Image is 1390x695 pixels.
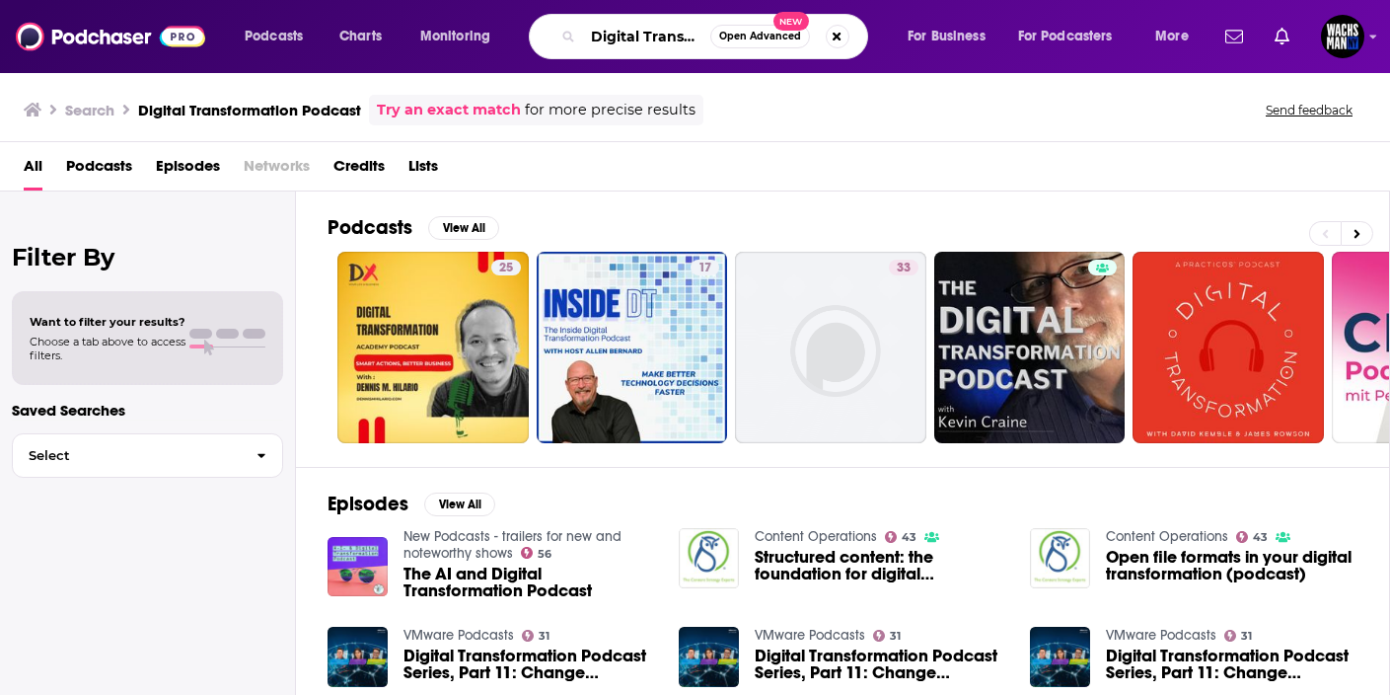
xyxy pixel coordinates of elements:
a: EpisodesView All [328,492,495,516]
img: The AI and Digital Transformation Podcast [328,537,388,597]
button: Show profile menu [1321,15,1364,58]
span: 25 [499,259,513,278]
span: 33 [897,259,911,278]
a: Try an exact match [377,99,521,121]
span: New [773,12,809,31]
button: Select [12,433,283,478]
a: Charts [327,21,394,52]
button: open menu [894,21,1010,52]
img: User Profile [1321,15,1364,58]
button: View All [424,493,495,516]
a: 17 [537,252,728,443]
button: open menu [1141,21,1213,52]
a: Credits [333,150,385,191]
span: Logged in as WachsmanNY [1321,15,1364,58]
h2: Episodes [328,492,408,516]
button: open menu [1005,21,1141,52]
a: Digital Transformation Podcast Series, Part 11: Change Management Transformation [755,648,1006,681]
a: 31 [873,630,902,642]
p: Saved Searches [12,401,283,420]
button: open menu [231,21,329,52]
span: Choose a tab above to access filters. [30,335,185,362]
img: Digital Transformation Podcast Series, Part 11: Change Management Transformation [679,627,739,687]
a: PodcastsView All [328,215,499,240]
span: 43 [1253,533,1268,542]
a: 25 [491,260,521,275]
a: Digital Transformation Podcast Series, Part 11: Change Management Transformation [1106,648,1357,681]
a: Digital Transformation Podcast Series, Part 11: Change Management Transformation [403,648,655,681]
h3: Search [65,101,114,119]
a: VMware Podcasts [755,627,865,644]
a: New Podcasts - trailers for new and noteworthy shows [403,528,622,562]
a: Content Operations [1106,528,1228,545]
a: 17 [691,260,719,275]
span: Charts [339,23,382,50]
a: Lists [408,150,438,191]
a: All [24,150,42,191]
span: 43 [902,533,916,542]
a: 31 [1224,630,1253,642]
a: Show notifications dropdown [1267,20,1297,53]
span: For Business [908,23,986,50]
span: Monitoring [420,23,490,50]
img: Open file formats in your digital transformation (podcast) [1030,528,1090,588]
a: 56 [521,547,552,559]
a: Episodes [156,150,220,191]
span: More [1155,23,1189,50]
span: Want to filter your results? [30,315,185,329]
span: for more precise results [525,99,695,121]
a: Open file formats in your digital transformation (podcast) [1106,549,1357,582]
a: VMware Podcasts [403,627,514,644]
a: 31 [522,630,550,642]
a: 25 [337,252,529,443]
span: Select [13,449,241,462]
span: Open Advanced [719,32,801,41]
a: 33 [889,260,918,275]
span: Networks [244,150,310,191]
input: Search podcasts, credits, & more... [583,21,710,52]
a: The AI and Digital Transformation Podcast [403,566,655,599]
span: 31 [890,632,901,641]
span: For Podcasters [1018,23,1113,50]
span: 56 [538,550,551,559]
a: 33 [735,252,926,443]
img: Podchaser - Follow, Share and Rate Podcasts [16,18,205,55]
span: 31 [539,632,549,641]
a: Podcasts [66,150,132,191]
img: Digital Transformation Podcast Series, Part 11: Change Management Transformation [1030,627,1090,687]
span: 31 [1241,632,1252,641]
a: VMware Podcasts [1106,627,1216,644]
button: Open AdvancedNew [710,25,810,48]
a: Content Operations [755,528,877,545]
button: View All [428,216,499,240]
button: open menu [406,21,516,52]
button: Send feedback [1260,102,1358,118]
h3: Digital Transformation Podcast [138,101,361,119]
a: Structured content: the foundation for digital transformation (podcast) [755,549,1006,582]
a: Show notifications dropdown [1217,20,1251,53]
img: Structured content: the foundation for digital transformation (podcast) [679,528,739,588]
div: Search podcasts, credits, & more... [548,14,887,59]
a: 43 [1236,531,1269,543]
span: 17 [698,259,711,278]
span: Podcasts [245,23,303,50]
a: 43 [885,531,917,543]
img: Digital Transformation Podcast Series, Part 11: Change Management Transformation [328,627,388,687]
h2: Filter By [12,243,283,271]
